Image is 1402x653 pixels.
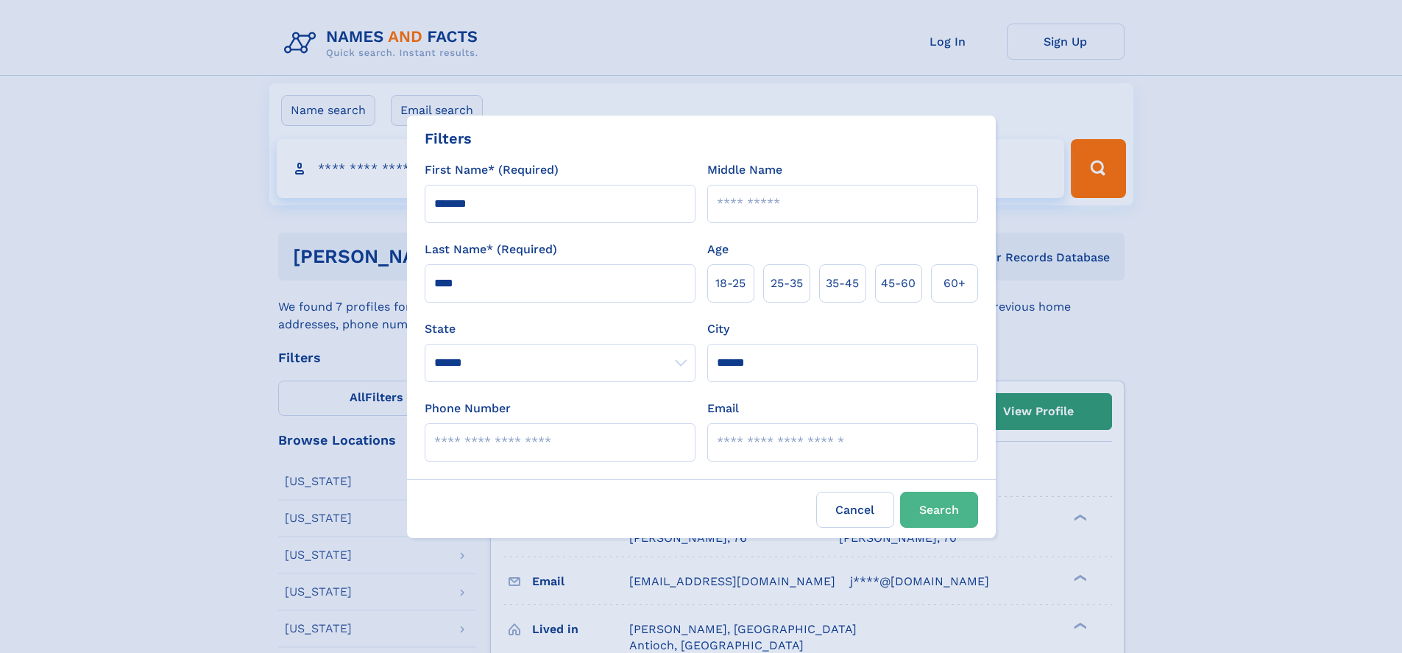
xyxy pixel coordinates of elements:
span: 45‑60 [881,275,916,292]
div: Filters [425,127,472,149]
label: Middle Name [707,161,782,179]
label: City [707,320,729,338]
span: 18‑25 [715,275,746,292]
label: Last Name* (Required) [425,241,557,258]
label: Phone Number [425,400,511,417]
label: Age [707,241,729,258]
span: 35‑45 [826,275,859,292]
span: 25‑35 [771,275,803,292]
label: State [425,320,695,338]
label: Cancel [816,492,894,528]
label: First Name* (Required) [425,161,559,179]
label: Email [707,400,739,417]
span: 60+ [943,275,966,292]
button: Search [900,492,978,528]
